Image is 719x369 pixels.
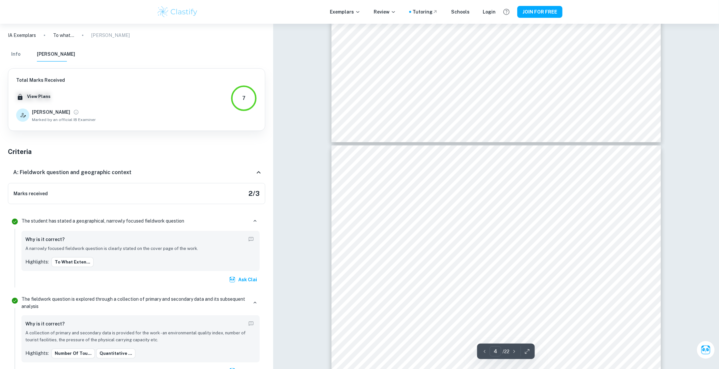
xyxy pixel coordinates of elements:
button: number of tou... [51,349,95,358]
button: View full profile [72,108,81,117]
p: Review [374,8,396,15]
button: View Plans [25,92,52,102]
img: Clastify logo [157,5,198,18]
a: IA Exemplars [8,32,36,39]
button: Ask Clai [228,274,260,286]
a: Login [483,8,496,15]
button: quantitative ... [96,349,135,358]
p: The fieldwork question is explored through a collection of primary and secondary data and its sub... [21,295,248,310]
p: A collection of primary and secondary data is provided for the work - an environmental quality in... [25,330,256,343]
div: 7 [242,94,245,102]
svg: Correct [11,218,19,226]
button: [PERSON_NAME] [37,47,75,62]
p: Exemplars [330,8,360,15]
button: JOIN FOR FREE [517,6,562,18]
h6: A: Fieldwork question and geographic context [13,169,131,176]
h6: Why is it correct? [25,320,65,327]
button: Info [8,47,24,62]
p: Highlights: [25,350,49,357]
svg: Correct [11,297,19,305]
p: Highlights: [25,258,49,265]
p: To what extent does tourism development in [GEOGRAPHIC_DATA] fit the stages of [PERSON_NAME] Model? [53,32,74,39]
h5: Criteria [8,147,265,157]
div: A: Fieldwork question and geographic context [8,162,265,183]
button: To what exten... [51,257,94,267]
a: Tutoring [413,8,438,15]
p: A narrowly focused fieldwork question is clearly stated on the cover page of the work. [25,245,256,252]
h6: [PERSON_NAME] [32,108,70,116]
h6: Total Marks Received [16,77,96,84]
a: Schools [451,8,470,15]
img: clai.svg [229,276,236,283]
p: / 22 [503,348,509,355]
h5: 2 / 3 [248,189,260,199]
p: The student has stated a geographical, narrowly focused fieldwork question [21,217,184,225]
span: Marked by an official IB Examiner [32,117,96,123]
h6: Why is it correct? [25,236,65,243]
button: Report mistake/confusion [246,235,256,244]
button: Help and Feedback [501,6,512,17]
button: Ask Clai [697,341,715,359]
button: Report mistake/confusion [246,319,256,328]
p: [PERSON_NAME] [91,32,130,39]
h6: Marks received [14,190,48,197]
